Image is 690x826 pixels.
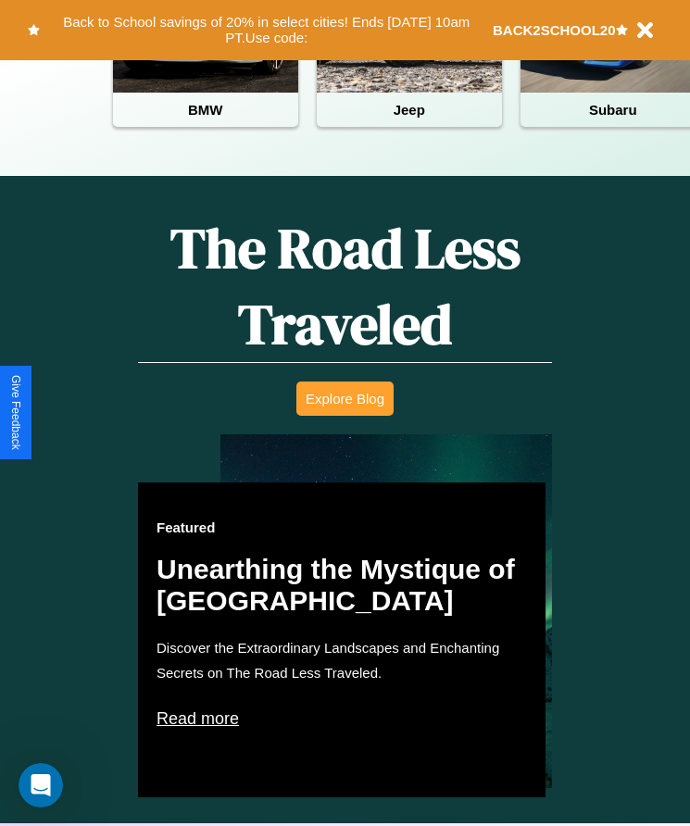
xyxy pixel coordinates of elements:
h4: BMW [113,93,298,127]
p: Discover the Extraordinary Landscapes and Enchanting Secrets on The Road Less Traveled. [157,635,527,685]
h3: Featured [157,519,527,535]
h1: The Road Less Traveled [138,210,552,363]
button: Back to School savings of 20% in select cities! Ends [DATE] 10am PT.Use code: [40,9,493,51]
b: BACK2SCHOOL20 [493,22,616,38]
h4: Jeep [317,93,502,127]
iframe: Intercom live chat [19,763,63,807]
h2: Unearthing the Mystique of [GEOGRAPHIC_DATA] [157,554,527,617]
div: Give Feedback [9,375,22,450]
button: Explore Blog [296,382,394,416]
p: Read more [157,704,527,733]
